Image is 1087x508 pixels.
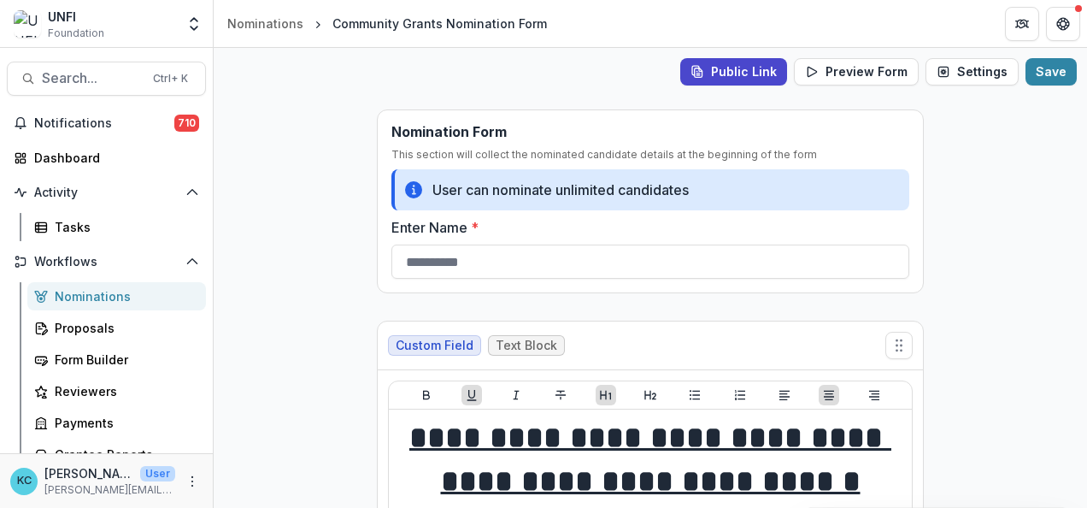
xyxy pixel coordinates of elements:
button: Heading 2 [640,385,661,405]
button: Search... [7,62,206,96]
button: Heading 1 [596,385,616,405]
p: This section will collect the nominated candidate details at the beginning of the form [391,147,909,162]
p: User [140,466,175,481]
span: Workflows [34,255,179,269]
span: Notifications [34,116,174,131]
p: [PERSON_NAME][EMAIL_ADDRESS][PERSON_NAME][DOMAIN_NAME] [44,482,175,498]
div: Tasks [55,218,192,236]
p: [PERSON_NAME] [44,464,133,482]
button: Open Activity [7,179,206,206]
a: Proposals [27,314,206,342]
button: Copy Link [680,58,787,86]
span: Foundation [48,26,104,41]
div: Ctrl + K [150,69,191,88]
nav: breadcrumb [220,11,554,36]
button: Align Center [819,385,839,405]
button: Save [1025,58,1077,86]
button: Bullet List [685,385,705,405]
span: Text Block [496,339,557,353]
a: Tasks [27,213,206,241]
button: Get Help [1046,7,1080,41]
button: Strike [550,385,571,405]
span: Custom Field [396,339,473,353]
h2: Nomination Form [391,124,507,140]
div: User can nominate unlimited candidates [432,180,689,200]
div: Kristine Creveling [17,476,32,487]
button: Align Left [774,385,795,405]
div: Form Builder [55,351,192,369]
label: Enter Name [391,217,899,238]
a: Form Builder [27,346,206,374]
div: Dashboard [34,149,192,167]
a: Dashboard [7,144,206,172]
button: Bold [416,385,437,405]
a: Nominations [27,282,206,310]
button: Underline [461,385,482,405]
div: Proposals [55,319,192,337]
div: UNFI [48,8,104,26]
button: Notifications710 [7,109,206,137]
button: Preview Form [794,58,919,86]
button: Open Workflows [7,248,206,275]
div: Reviewers [55,382,192,400]
div: Grantee Reports [55,446,192,464]
button: Settings [925,58,1019,86]
div: Community Grants Nomination Form [332,15,547,32]
button: Italicize [506,385,526,405]
div: Nominations [227,15,303,32]
div: Nominations [55,287,192,305]
a: Grantee Reports [27,440,206,469]
button: Open entity switcher [182,7,206,41]
button: Ordered List [730,385,750,405]
img: UNFI [14,10,41,38]
button: Align Right [864,385,884,405]
div: Payments [55,414,192,432]
button: More [182,471,203,492]
a: Nominations [220,11,310,36]
button: Partners [1005,7,1039,41]
span: 710 [174,115,199,132]
a: Reviewers [27,377,206,405]
span: Search... [42,70,143,86]
button: Move field [885,332,913,359]
span: Activity [34,186,179,200]
a: Payments [27,409,206,437]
